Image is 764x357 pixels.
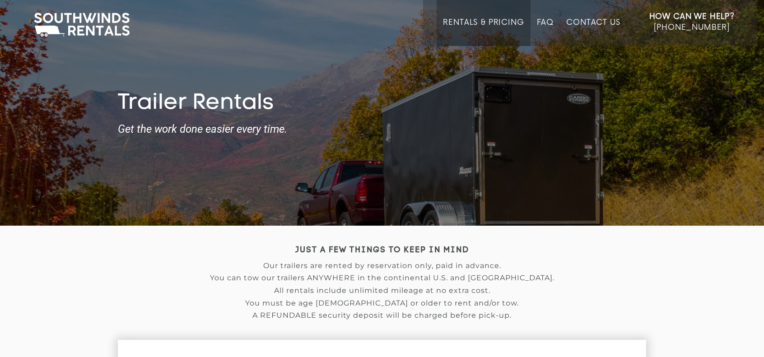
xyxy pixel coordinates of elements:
[443,18,524,46] a: Rentals & Pricing
[118,287,646,295] p: All rentals include unlimited mileage at no extra cost.
[654,23,730,32] span: [PHONE_NUMBER]
[537,18,554,46] a: FAQ
[118,299,646,307] p: You must be age [DEMOGRAPHIC_DATA] or older to rent and/or tow.
[118,262,646,270] p: Our trailers are rented by reservation only, paid in advance.
[295,246,469,254] strong: JUST A FEW THINGS TO KEEP IN MIND
[649,12,735,21] strong: How Can We Help?
[118,311,646,320] p: A REFUNDABLE security deposit will be charged before pick-up.
[118,123,646,135] strong: Get the work done easier every time.
[118,274,646,282] p: You can tow our trailers ANYWHERE in the continental U.S. and [GEOGRAPHIC_DATA].
[29,11,134,39] img: Southwinds Rentals Logo
[566,18,620,46] a: Contact Us
[118,91,646,117] h1: Trailer Rentals
[649,11,735,39] a: How Can We Help? [PHONE_NUMBER]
